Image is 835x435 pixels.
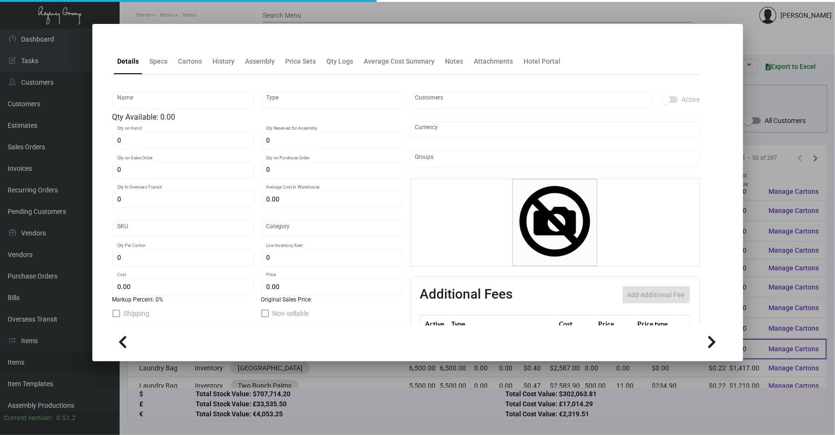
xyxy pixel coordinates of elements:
div: Qty Available: 0.00 [112,112,402,123]
div: Specs [150,56,168,67]
th: Type [449,315,557,332]
span: Non-sellable [273,308,309,319]
th: Cost [557,315,596,332]
div: Qty Logs [327,56,354,67]
div: Details [118,56,139,67]
h2: Additional Fees [420,286,513,303]
div: Notes [445,56,464,67]
th: Price type [635,315,678,332]
span: Add Additional Fee [627,291,685,299]
input: Add new.. [415,97,648,104]
th: Active [420,315,449,332]
div: Attachments [474,56,513,67]
div: Cartons [178,56,202,67]
span: Shipping [124,308,150,319]
div: Hotel Portal [524,56,561,67]
div: Price Sets [286,56,316,67]
div: History [213,56,235,67]
div: 0.51.2 [56,413,76,423]
div: Assembly [245,56,275,67]
span: Active [682,94,700,105]
th: Price [596,315,635,332]
button: Add Additional Fee [623,286,690,303]
input: Add new.. [415,156,695,163]
div: Average Cost Summary [364,56,435,67]
div: Current version: [4,413,53,423]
